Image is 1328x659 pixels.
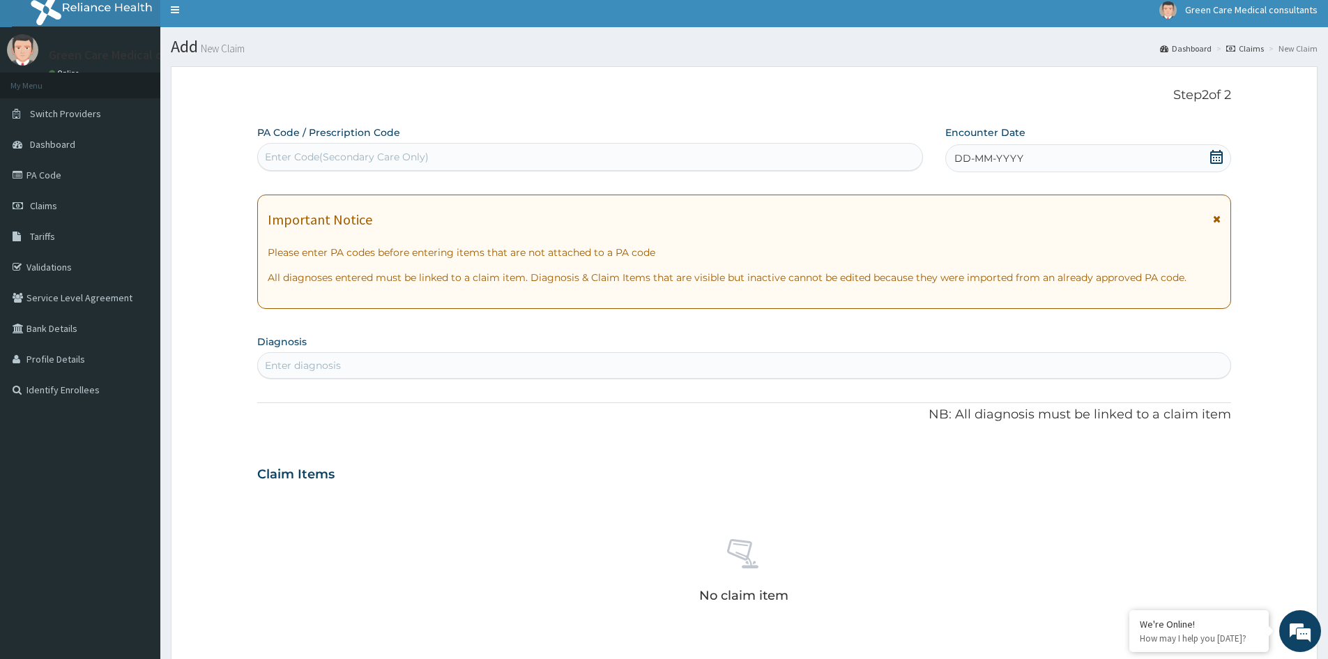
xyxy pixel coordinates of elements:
[30,230,55,243] span: Tariffs
[30,107,101,120] span: Switch Providers
[257,467,335,483] h3: Claim Items
[268,245,1221,259] p: Please enter PA codes before entering items that are not attached to a PA code
[198,43,245,54] small: New Claim
[1140,618,1258,630] div: We're Online!
[257,335,307,349] label: Diagnosis
[268,212,372,227] h1: Important Notice
[257,406,1231,424] p: NB: All diagnosis must be linked to a claim item
[1159,1,1177,19] img: User Image
[699,589,788,603] p: No claim item
[72,78,234,96] div: Chat with us now
[265,150,429,164] div: Enter Code(Secondary Care Only)
[7,34,38,66] img: User Image
[1185,3,1318,16] span: Green Care Medical consultants
[30,199,57,212] span: Claims
[81,176,192,317] span: We're online!
[49,49,221,61] p: Green Care Medical consultants
[954,151,1023,165] span: DD-MM-YYYY
[257,126,400,139] label: PA Code / Prescription Code
[229,7,262,40] div: Minimize live chat window
[257,88,1231,103] p: Step 2 of 2
[30,138,75,151] span: Dashboard
[945,126,1025,139] label: Encounter Date
[49,68,82,78] a: Online
[171,38,1318,56] h1: Add
[1226,43,1264,54] a: Claims
[1265,43,1318,54] li: New Claim
[7,381,266,430] textarea: Type your message and hit 'Enter'
[1140,633,1258,644] p: How may I help you today?
[265,358,341,372] div: Enter diagnosis
[26,70,56,105] img: d_794563401_company_1708531726252_794563401
[1160,43,1212,54] a: Dashboard
[268,271,1221,285] p: All diagnoses entered must be linked to a claim item. Diagnosis & Claim Items that are visible bu...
